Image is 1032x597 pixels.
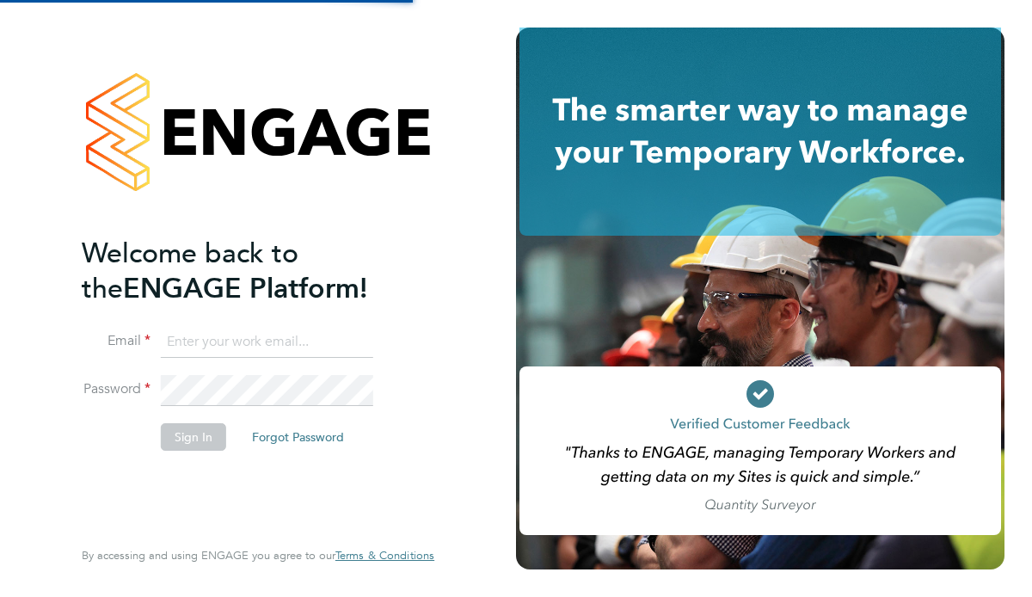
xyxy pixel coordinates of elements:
[161,327,373,358] input: Enter your work email...
[335,549,434,563] a: Terms & Conditions
[335,548,434,563] span: Terms & Conditions
[82,548,434,563] span: By accessing and using ENGAGE you agree to our
[82,237,298,305] span: Welcome back to the
[82,236,417,306] h2: ENGAGE Platform!
[82,380,150,398] label: Password
[238,423,358,451] button: Forgot Password
[161,423,226,451] button: Sign In
[82,332,150,350] label: Email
